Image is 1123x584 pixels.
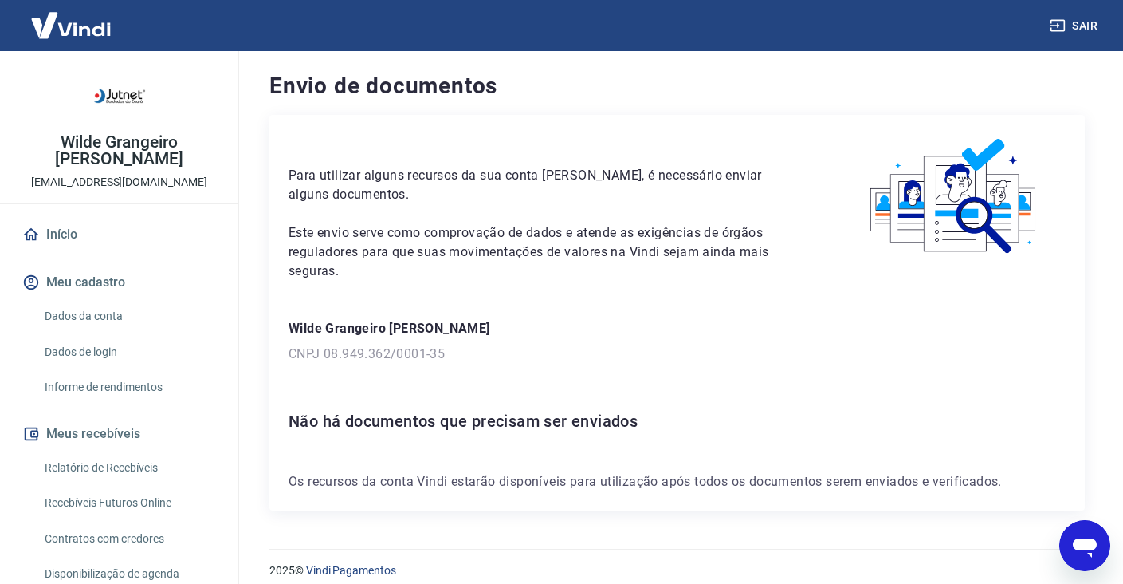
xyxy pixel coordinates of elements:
p: [EMAIL_ADDRESS][DOMAIN_NAME] [31,174,207,191]
button: Sair [1046,11,1104,41]
a: Informe de rendimentos [38,371,219,404]
iframe: Botão para abrir a janela de mensagens [1059,520,1110,571]
p: Para utilizar alguns recursos da sua conta [PERSON_NAME], é necessário enviar alguns documentos. [289,166,805,204]
p: Os recursos da conta Vindi estarão disponíveis para utilização após todos os documentos serem env... [289,472,1066,491]
a: Dados de login [38,336,219,369]
p: CNPJ 08.949.362/0001-35 [289,345,1066,364]
a: Relatório de Recebíveis [38,452,219,484]
a: Contratos com credores [38,523,219,555]
p: Wilde Grangeiro [PERSON_NAME] [13,134,226,168]
img: Vindi [19,1,123,49]
p: Wilde Grangeiro [PERSON_NAME] [289,319,1066,338]
h4: Envio de documentos [269,70,1085,102]
a: Recebíveis Futuros Online [38,487,219,519]
a: Início [19,217,219,252]
img: bf555e13-4061-4714-92e9-d3627c495133.jpeg [88,64,151,128]
img: waiting_documents.41d9841a9773e5fdf392cede4d13b617.svg [843,134,1066,259]
p: Este envio serve como comprovação de dados e atende as exigências de órgãos reguladores para que ... [289,223,805,281]
h6: Não há documentos que precisam ser enviados [289,408,1066,434]
p: 2025 © [269,562,1085,579]
button: Meu cadastro [19,265,219,300]
a: Vindi Pagamentos [306,564,396,577]
button: Meus recebíveis [19,416,219,452]
a: Dados da conta [38,300,219,333]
